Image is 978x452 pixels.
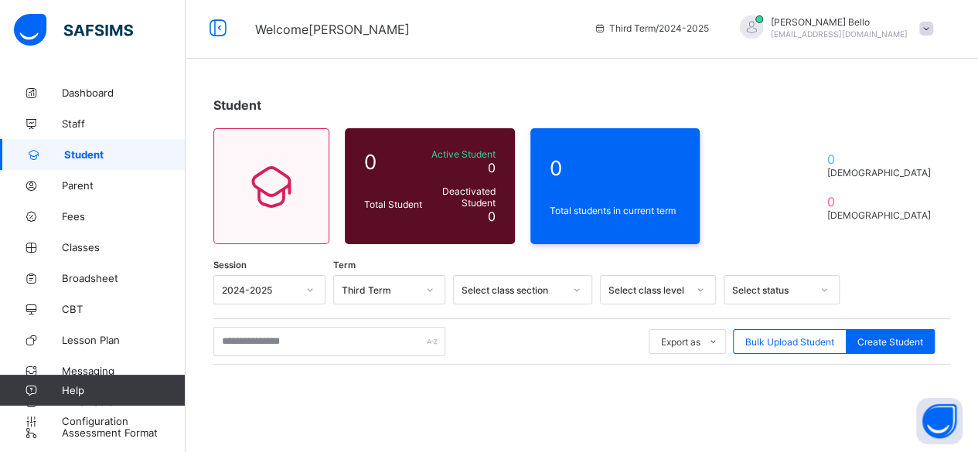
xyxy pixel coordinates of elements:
span: [DEMOGRAPHIC_DATA] [827,209,931,221]
span: Help [62,384,185,396]
span: Term [333,260,356,270]
span: Parent [62,179,186,192]
img: safsims [14,14,133,46]
button: Open asap [916,398,963,444]
span: Classes [62,241,186,253]
span: Staff [62,117,186,130]
span: Bulk Upload Student [745,336,834,348]
span: CBT [62,303,186,315]
span: Messaging [62,365,186,377]
div: Third Term [342,284,417,296]
span: Dashboard [62,87,186,99]
span: 0 [488,160,496,175]
span: [EMAIL_ADDRESS][DOMAIN_NAME] [771,29,908,39]
div: 2024-2025 [222,284,297,296]
span: 0 [827,194,931,209]
div: Select class level [608,284,687,296]
span: 0 [827,151,931,167]
div: Select status [732,284,811,296]
span: Fees [62,210,186,223]
span: Lesson Plan [62,334,186,346]
div: Total Student [360,195,426,214]
span: 0 [488,209,496,224]
span: Session [213,260,247,270]
span: Active Student [430,148,496,160]
span: [PERSON_NAME] Bello [771,16,908,28]
span: Configuration [62,415,185,427]
div: JohnBello [724,15,941,41]
span: Welcome [PERSON_NAME] [255,22,410,37]
span: session/term information [594,22,709,34]
span: Create Student [857,336,923,348]
div: Select class section [462,284,564,296]
span: [DEMOGRAPHIC_DATA] [827,167,931,178]
span: Broadsheet [62,272,186,284]
span: Export as [661,336,700,348]
span: 0 [550,156,681,180]
span: 0 [364,150,422,174]
span: Total students in current term [550,205,681,216]
span: Student [213,97,261,113]
span: Deactivated Student [430,185,496,209]
span: Student [64,148,186,161]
